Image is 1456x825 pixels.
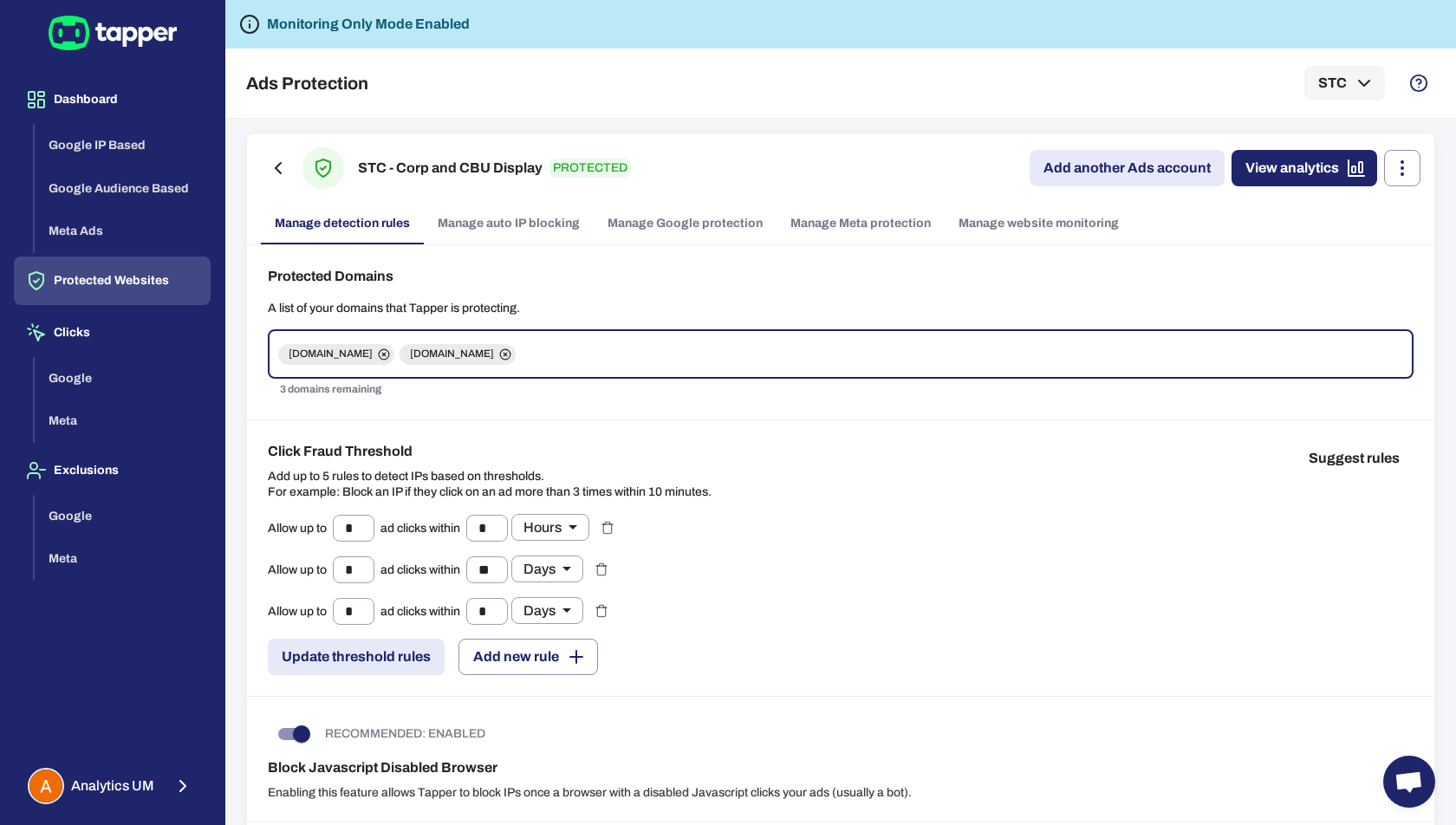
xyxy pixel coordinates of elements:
h6: Block Javascript Disabled Browser [268,757,1414,778]
div: Allow up to ad clicks within [268,514,589,542]
h6: Protected Domains [268,266,1414,287]
a: Protected Websites [14,272,211,287]
button: STC [1304,66,1385,101]
svg: Tapper is not blocking any fraudulent activity for this domain [239,14,260,35]
button: Analytics UMAnalytics UM [14,761,211,811]
a: Google Audience Based [35,179,211,194]
button: Dashboard [14,75,211,124]
p: A list of your domains that Tapper is protecting. [268,301,1414,316]
a: Clicks [14,324,211,339]
a: Add another Ads account [1030,150,1225,186]
a: Google IP Based [35,137,211,152]
p: PROTECTED [549,159,631,178]
a: Exclusions [14,462,211,477]
button: Meta Ads [35,210,211,253]
p: Add up to 5 rules to detect IPs based on thresholds. For example: Block an IP if they click on an... [268,469,712,500]
h6: Click Fraud Threshold [268,441,712,462]
div: Days [511,555,583,582]
p: 3 domains remaining [280,381,1401,399]
button: Meta [35,400,211,443]
button: Google Audience Based [35,167,211,211]
a: Meta [35,550,211,565]
button: Clicks [14,309,211,357]
h6: Monitoring Only Mode Enabled [267,14,470,35]
a: Meta Ads [35,223,211,237]
span: [DOMAIN_NAME] [278,348,383,361]
a: Google [35,507,211,522]
a: Open chat [1383,756,1435,808]
a: Meta [35,412,211,427]
a: Manage Meta protection [777,203,945,244]
button: Meta [35,537,211,581]
p: RECOMMENDED: ENABLED [325,726,485,742]
a: Manage detection rules [261,203,424,244]
a: View analytics [1232,150,1377,186]
h6: STC - Corp and CBU Display [358,158,543,179]
span: [DOMAIN_NAME] [400,348,504,361]
a: Dashboard [14,91,211,106]
div: Days [511,597,583,624]
div: [DOMAIN_NAME] [278,344,394,365]
a: Manage auto IP blocking [424,203,594,244]
button: Exclusions [14,446,211,495]
button: Update threshold rules [268,639,445,675]
div: Hours [511,514,589,541]
button: Protected Websites [14,257,211,305]
a: Google [35,369,211,384]
button: Suggest rules [1295,441,1414,476]
a: Manage Google protection [594,203,777,244]
button: Google [35,495,211,538]
img: Analytics UM [29,770,62,802]
div: Allow up to ad clicks within [268,597,583,625]
div: [DOMAIN_NAME] [400,344,516,365]
div: Allow up to ad clicks within [268,555,583,583]
h5: Ads Protection [246,73,368,94]
a: Manage website monitoring [945,203,1133,244]
button: Add new rule [458,639,598,675]
p: Enabling this feature allows Tapper to block IPs once a browser with a disabled Javascript clicks... [268,785,1414,801]
span: Analytics UM [71,777,154,795]
button: Google [35,357,211,400]
button: Google IP Based [35,124,211,167]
